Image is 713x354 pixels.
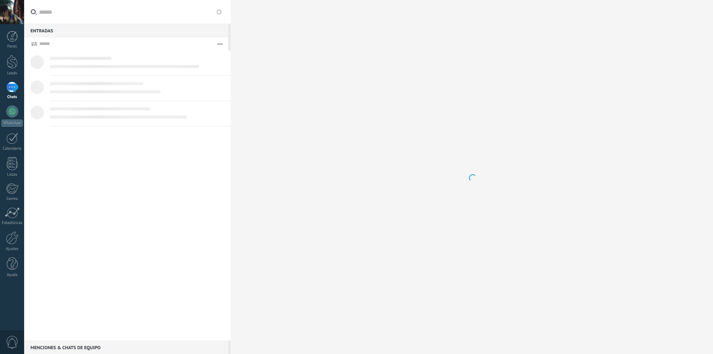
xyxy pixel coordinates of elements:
[1,95,23,100] div: Chats
[1,44,23,49] div: Panel
[1,71,23,76] div: Leads
[1,221,23,225] div: Estadísticas
[1,247,23,251] div: Ajustes
[212,37,228,51] button: Más
[1,172,23,177] div: Listas
[1,146,23,151] div: Calendario
[1,197,23,201] div: Correo
[1,273,23,277] div: Ayuda
[24,341,228,354] div: Menciones & Chats de equipo
[1,120,23,127] div: WhatsApp
[24,24,228,37] div: Entradas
